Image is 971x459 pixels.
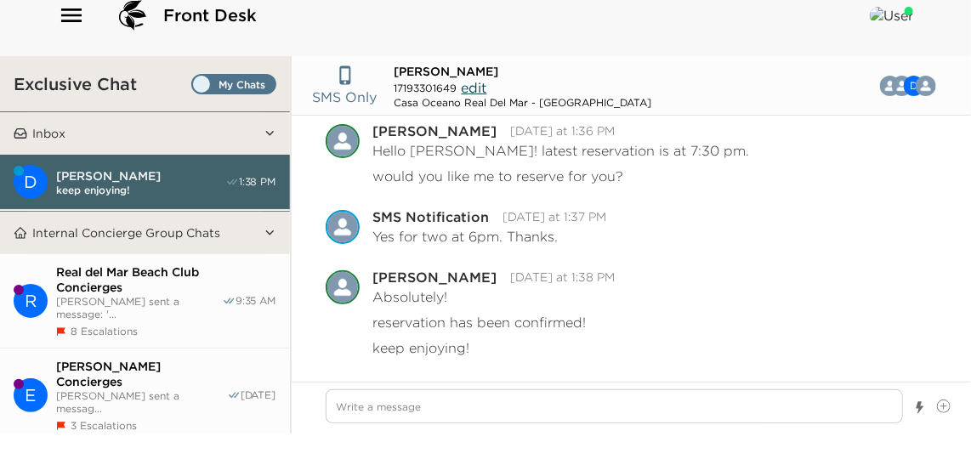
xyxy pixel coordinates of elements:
span: 9:35 AM [236,294,276,308]
div: E [14,378,48,412]
div: [PERSON_NAME] [373,270,497,284]
p: Yes for two at 6pm. Thanks. [373,228,559,245]
span: [PERSON_NAME] [395,64,499,79]
span: [DATE] [241,388,276,402]
time: 2025-09-02T19:38:14.782Z [511,269,616,285]
img: R [326,270,360,304]
span: [PERSON_NAME] Concierges [56,359,227,389]
div: Real del Mar Beach Club [14,284,48,318]
label: Set all destinations [191,74,276,94]
p: Inbox [32,126,65,141]
div: SMS Notification [326,210,360,244]
time: 2025-09-02T19:36:59.278Z [511,123,616,139]
img: S [326,210,360,244]
div: D [14,165,48,199]
div: David Borden [14,165,48,199]
span: 1:38 PM [239,175,276,189]
div: Esperanza [14,378,48,412]
span: [PERSON_NAME] sent a messag... [56,389,227,415]
div: Roberto Ortega [326,270,360,304]
button: Inbox [27,112,264,155]
p: Hello [PERSON_NAME]! latest reservation is at 7:30 pm. [373,142,750,159]
span: Front Desk [163,3,257,27]
button: RDMD [874,69,950,103]
span: 17193301649 [395,82,457,94]
button: Internal Concierge Group Chats [27,212,264,254]
span: 3 Escalations [71,419,137,432]
p: SMS Only [313,87,378,107]
textarea: Write a message [326,389,903,423]
div: SMS Notification [373,210,490,224]
div: Roberto Ortega [916,76,936,96]
span: 8 Escalations [71,325,138,337]
p: Absolutely! [373,288,448,305]
div: Casa Oceano Real Del Mar - [GEOGRAPHIC_DATA] [395,96,652,109]
span: [PERSON_NAME] [56,168,225,184]
img: User [870,7,913,24]
span: keep enjoying! [56,184,225,196]
span: Real del Mar Beach Club Concierges [56,264,222,295]
p: would you like me to reserve for you? [373,167,624,184]
img: R [916,76,936,96]
div: R [14,284,48,318]
p: Internal Concierge Group Chats [32,225,220,241]
button: Show templates [914,393,926,422]
time: 2025-09-02T19:37:48.585Z [503,209,607,224]
p: reservation has been confirmed! [373,314,587,331]
span: [PERSON_NAME] sent a message: '... [56,295,222,320]
h3: Exclusive Chat [14,73,137,94]
img: R [326,124,360,158]
span: edit [462,79,487,96]
p: keep enjoying! [373,339,470,356]
div: [PERSON_NAME] [373,124,497,138]
div: Roberto Ortega [326,124,360,158]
